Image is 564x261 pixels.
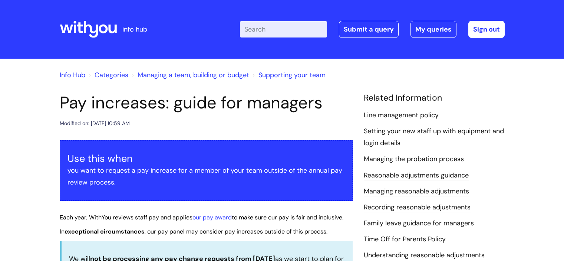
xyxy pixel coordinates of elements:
a: Managing a team, building or budget [138,71,249,79]
input: Search [240,21,327,37]
p: you want to request a pay increase for a member of your team outside of the annual pay review pro... [67,164,345,189]
a: My queries [410,21,456,38]
a: Family leave guidance for managers [364,219,474,228]
li: Supporting your team [251,69,326,81]
p: info hub [122,23,147,35]
div: | - [240,21,505,38]
h4: Related Information [364,93,505,103]
a: our pay award [192,213,232,221]
a: Line management policy [364,111,439,120]
li: Solution home [87,69,128,81]
a: Setting your new staff up with equipment and login details [364,127,504,148]
div: Modified on: [DATE] 10:59 AM [60,119,130,128]
a: Info Hub [60,71,85,79]
h3: Use this when [67,153,345,164]
a: Categories [95,71,128,79]
a: Managing reasonable adjustments [364,187,469,196]
h1: Pay increases: guide for managers [60,93,353,113]
a: Sign out [468,21,505,38]
a: Managing the probation process [364,154,464,164]
span: Each year, WithYou reviews staff pay and applies to make sure our pay is fair and inclusive. [60,213,343,221]
span: In , our pay panel may consider pay increases outside of this process. [60,228,327,235]
a: Understanding reasonable adjustments [364,251,485,260]
a: Time Off for Parents Policy [364,235,446,244]
strong: exceptional circumstances [65,228,145,235]
a: Supporting your team [258,71,326,79]
a: Reasonable adjustments guidance [364,171,469,180]
li: Managing a team, building or budget [130,69,249,81]
a: Recording reasonable adjustments [364,203,471,212]
a: Submit a query [339,21,399,38]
